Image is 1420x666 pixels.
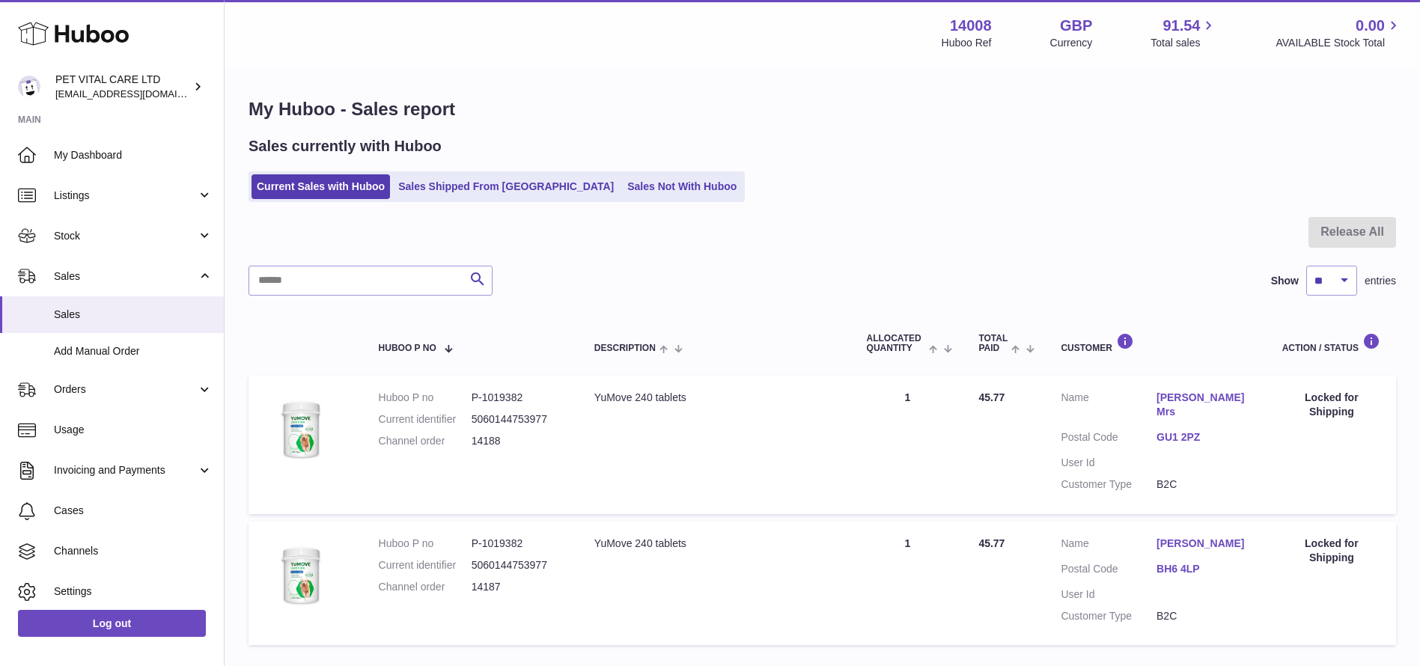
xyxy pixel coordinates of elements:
[1356,16,1385,36] span: 0.00
[594,537,837,551] div: YuMove 240 tablets
[852,376,964,513] td: 1
[252,174,390,199] a: Current Sales with Huboo
[1282,333,1381,353] div: Action / Status
[1061,333,1252,353] div: Customer
[1157,537,1252,551] a: [PERSON_NAME]
[379,343,436,353] span: Huboo P no
[1050,36,1093,50] div: Currency
[1365,274,1396,288] span: entries
[1157,477,1252,492] dd: B2C
[1061,477,1157,492] dt: Customer Type
[1151,16,1217,50] a: 91.54 Total sales
[1061,609,1157,623] dt: Customer Type
[472,434,564,448] dd: 14188
[950,16,992,36] strong: 14008
[54,148,213,162] span: My Dashboard
[379,412,472,427] dt: Current identifier
[54,344,213,358] span: Add Manual Order
[1151,36,1217,50] span: Total sales
[978,391,1005,403] span: 45.77
[54,308,213,322] span: Sales
[54,504,213,518] span: Cases
[379,391,472,405] dt: Huboo P no
[379,558,472,572] dt: Current identifier
[594,391,837,405] div: YuMove 240 tablets
[54,269,197,284] span: Sales
[594,343,656,353] span: Description
[472,558,564,572] dd: 5060144753977
[978,334,1008,353] span: Total paid
[1061,456,1157,470] dt: User Id
[1282,537,1381,565] div: Locked for Shipping
[942,36,992,50] div: Huboo Ref
[18,76,40,98] img: petvitalcare@gmail.com
[379,434,472,448] dt: Channel order
[1061,562,1157,580] dt: Postal Code
[263,537,338,611] img: 1731319649.jpg
[54,229,197,243] span: Stock
[1157,609,1252,623] dd: B2C
[978,537,1005,549] span: 45.77
[54,189,197,203] span: Listings
[55,88,220,100] span: [EMAIL_ADDRESS][DOMAIN_NAME]
[1061,587,1157,602] dt: User Id
[472,537,564,551] dd: P-1019382
[1276,16,1402,50] a: 0.00 AVAILABLE Stock Total
[1276,36,1402,50] span: AVAILABLE Stock Total
[379,580,472,594] dt: Channel order
[1061,537,1157,555] dt: Name
[472,580,564,594] dd: 14187
[1271,274,1299,288] label: Show
[54,463,197,477] span: Invoicing and Payments
[867,334,925,353] span: ALLOCATED Quantity
[249,97,1396,121] h1: My Huboo - Sales report
[54,584,213,599] span: Settings
[263,391,338,465] img: 1731319649.jpg
[1061,391,1157,423] dt: Name
[55,73,190,101] div: PET VITAL CARE LTD
[1162,16,1200,36] span: 91.54
[622,174,742,199] a: Sales Not With Huboo
[1061,430,1157,448] dt: Postal Code
[54,423,213,437] span: Usage
[1060,16,1092,36] strong: GBP
[1282,391,1381,419] div: Locked for Shipping
[393,174,619,199] a: Sales Shipped From [GEOGRAPHIC_DATA]
[1157,391,1252,419] a: [PERSON_NAME] Mrs
[852,522,964,646] td: 1
[18,610,206,637] a: Log out
[472,412,564,427] dd: 5060144753977
[472,391,564,405] dd: P-1019382
[379,537,472,551] dt: Huboo P no
[1157,430,1252,444] a: GU1 2PZ
[1157,562,1252,576] a: BH6 4LP
[54,544,213,558] span: Channels
[54,382,197,397] span: Orders
[249,136,442,156] h2: Sales currently with Huboo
